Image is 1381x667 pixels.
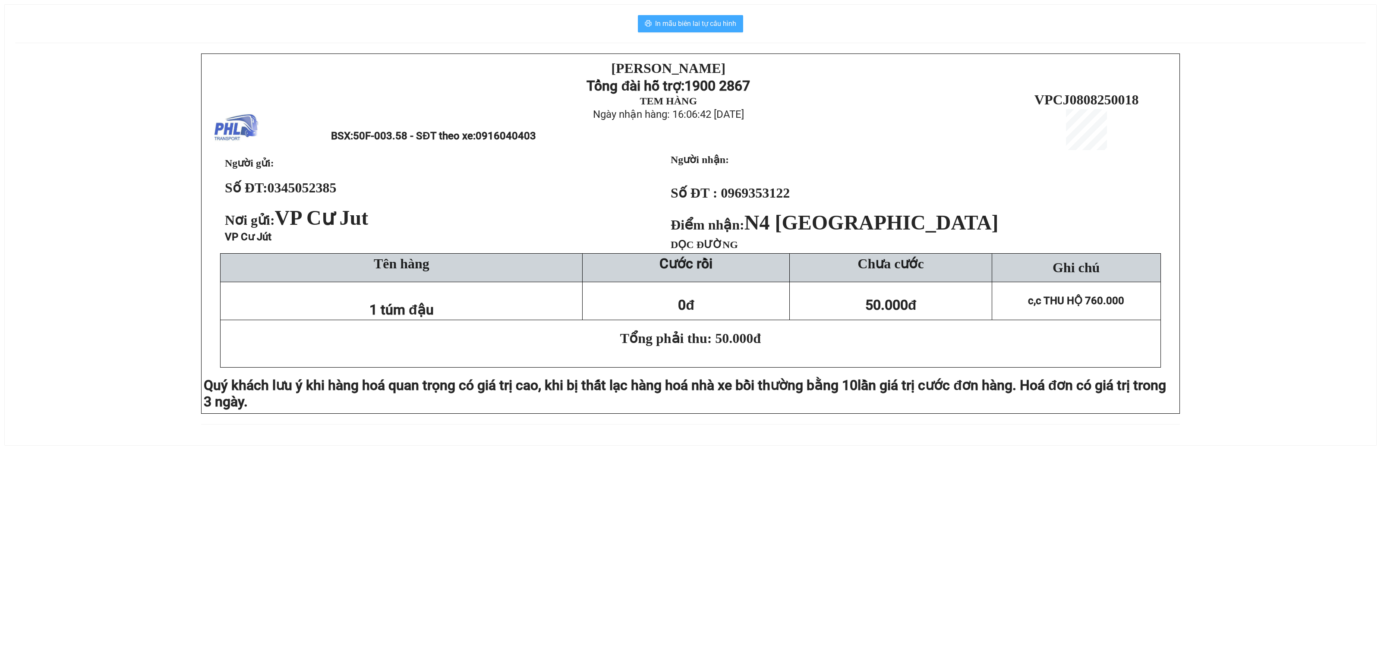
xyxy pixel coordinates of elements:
[671,185,717,201] strong: Số ĐT :
[865,297,917,313] span: 50.000đ
[476,130,536,142] span: 0916040403
[638,15,743,32] button: printerIn mẫu biên lai tự cấu hình
[204,377,858,393] span: Quý khách lưu ý khi hàng hoá quan trọng có giá trị cao, khi bị thất lạc hàng hoá nhà xe bồi thườn...
[214,107,258,150] img: logo
[275,206,369,229] span: VP Cư Jut
[678,297,694,313] span: 0đ
[225,157,274,169] span: Người gửi:
[1053,260,1100,275] span: Ghi chú
[671,239,738,250] span: DỌC ĐƯỜNG
[645,20,652,28] span: printer
[1034,92,1139,107] span: VPCJ0808250018
[671,217,999,233] strong: Điểm nhận:
[744,211,999,234] span: N4 [GEOGRAPHIC_DATA]
[655,18,736,29] span: In mẫu biên lai tự cấu hình
[331,130,536,142] span: BSX:
[225,180,337,195] strong: Số ĐT:
[684,78,750,94] strong: 1900 2867
[640,95,697,107] strong: TEM HÀNG
[268,180,337,195] span: 0345052385
[620,330,761,346] span: Tổng phải thu: 50.000đ
[369,302,434,318] span: 1 túm đậu
[204,377,1166,410] span: lần giá trị cước đơn hàng. Hoá đơn có giá trị trong 3 ngày.
[374,256,429,271] span: Tên hàng
[225,231,271,243] span: VP Cư Jút
[611,60,725,76] strong: [PERSON_NAME]
[659,255,713,272] strong: Cước rồi
[586,78,684,94] strong: Tổng đài hỗ trợ:
[593,108,744,120] span: Ngày nhận hàng: 16:06:42 [DATE]
[721,185,790,201] span: 0969353122
[858,256,924,271] span: Chưa cước
[671,154,729,165] strong: Người nhận:
[225,212,372,228] span: Nơi gửi:
[1028,295,1124,307] span: c,c THU HỘ 760.000
[353,130,536,142] span: 50F-003.58 - SĐT theo xe:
